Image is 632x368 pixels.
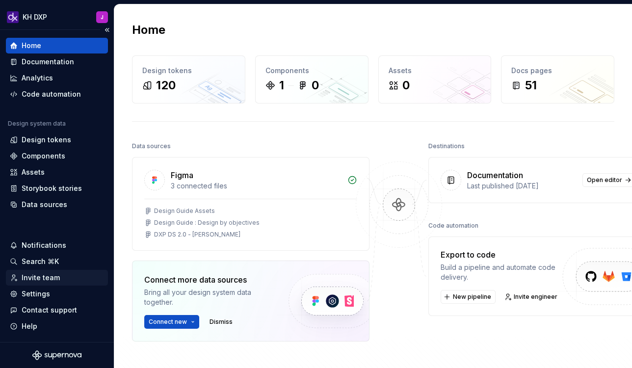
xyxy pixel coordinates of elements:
[205,315,237,329] button: Dismiss
[154,207,215,215] div: Design Guide Assets
[22,41,41,51] div: Home
[142,66,235,76] div: Design tokens
[22,305,77,315] div: Contact support
[144,315,199,329] button: Connect new
[587,176,622,184] span: Open editor
[525,78,537,93] div: 51
[6,164,108,180] a: Assets
[156,78,176,93] div: 120
[389,66,481,76] div: Assets
[6,86,108,102] a: Code automation
[501,290,562,304] a: Invite engineer
[22,257,59,266] div: Search ⌘K
[265,66,358,76] div: Components
[132,139,171,153] div: Data sources
[22,151,65,161] div: Components
[467,181,577,191] div: Last published [DATE]
[171,181,342,191] div: 3 connected files
[402,78,410,93] div: 0
[6,38,108,53] a: Home
[6,148,108,164] a: Components
[22,167,45,177] div: Assets
[22,57,74,67] div: Documentation
[210,318,233,326] span: Dismiss
[6,254,108,269] button: Search ⌘K
[441,263,562,282] div: Build a pipeline and automate code delivery.
[32,350,81,360] svg: Supernova Logo
[154,219,260,227] div: Design Guide : Design by objectives
[22,135,71,145] div: Design tokens
[6,197,108,212] a: Data sources
[7,11,19,23] img: 0784b2da-6f85-42e6-8793-4468946223dc.png
[428,219,478,233] div: Code automation
[22,273,60,283] div: Invite team
[6,132,108,148] a: Design tokens
[22,321,37,331] div: Help
[6,302,108,318] button: Contact support
[144,288,272,307] div: Bring all your design system data together.
[312,78,319,93] div: 0
[467,169,523,181] div: Documentation
[22,73,53,83] div: Analytics
[171,169,193,181] div: Figma
[23,12,47,22] div: KH DXP
[428,139,465,153] div: Destinations
[501,55,614,104] a: Docs pages51
[154,231,240,238] div: DXP DS 2.0 - [PERSON_NAME]
[6,70,108,86] a: Analytics
[8,120,66,128] div: Design system data
[22,289,50,299] div: Settings
[2,6,112,27] button: KH DXPJ
[22,184,82,193] div: Storybook stories
[144,274,272,286] div: Connect more data sources
[279,78,284,93] div: 1
[6,54,108,70] a: Documentation
[132,157,369,251] a: Figma3 connected filesDesign Guide AssetsDesign Guide : Design by objectivesDXP DS 2.0 - [PERSON_...
[22,240,66,250] div: Notifications
[378,55,492,104] a: Assets0
[6,181,108,196] a: Storybook stories
[149,318,187,326] span: Connect new
[22,200,67,210] div: Data sources
[6,270,108,286] a: Invite team
[6,318,108,334] button: Help
[100,23,114,37] button: Collapse sidebar
[441,249,562,261] div: Export to code
[255,55,369,104] a: Components10
[22,89,81,99] div: Code automation
[514,293,557,301] span: Invite engineer
[441,290,496,304] button: New pipeline
[511,66,604,76] div: Docs pages
[101,13,104,21] div: J
[132,55,245,104] a: Design tokens120
[453,293,491,301] span: New pipeline
[6,286,108,302] a: Settings
[6,237,108,253] button: Notifications
[132,22,165,38] h2: Home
